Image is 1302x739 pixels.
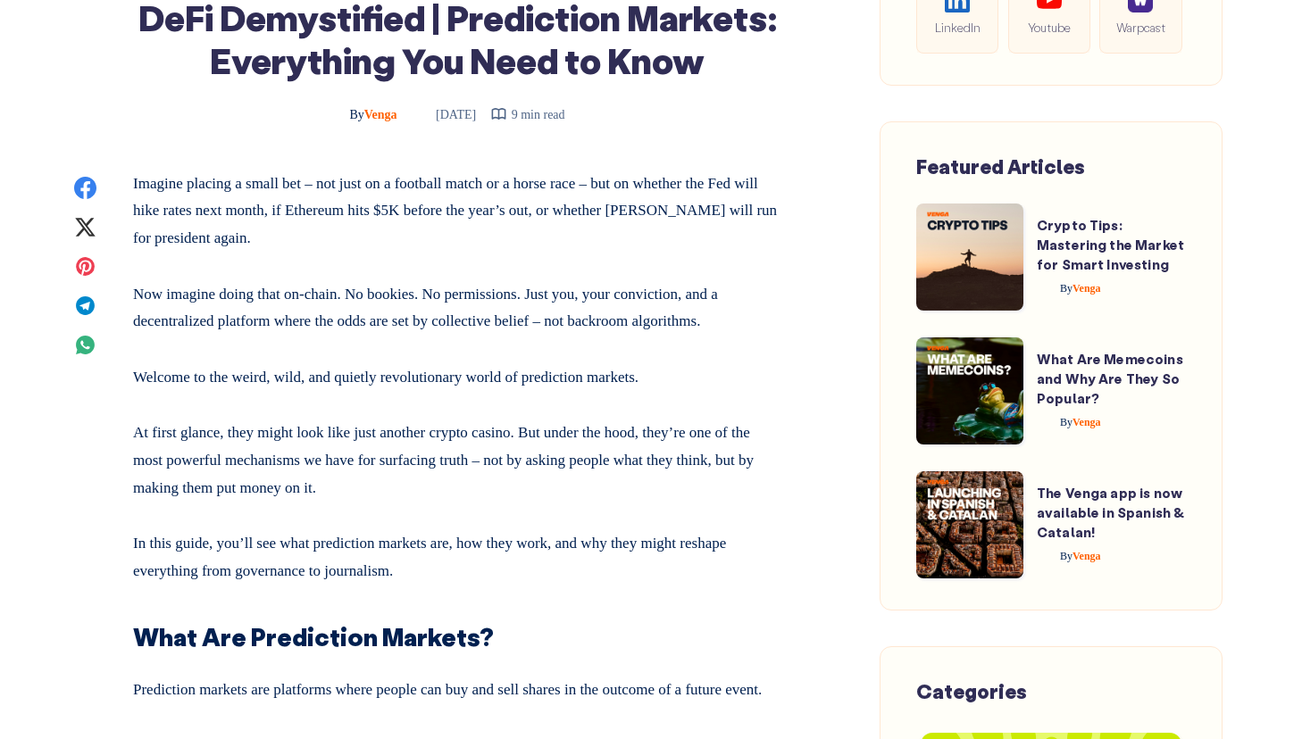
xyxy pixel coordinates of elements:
div: 9 min read [490,104,565,126]
span: LinkedIn [931,17,984,37]
p: In this guide, you’ll see what prediction markets are, how they work, and why they might reshape ... [133,523,781,585]
span: Categories [916,678,1027,704]
p: Imagine placing a small bet – not just on a football match or a horse race – but on whether the F... [133,170,781,253]
a: The Venga app is now available in Spanish & Catalan! [1037,484,1184,541]
span: Venga [349,108,396,121]
a: ByVenga [1037,416,1101,428]
a: Crypto Tips: Mastering the Market for Smart Investing [1037,216,1184,273]
span: Venga [1060,550,1101,562]
h2: What Are Prediction Markets? [133,606,781,654]
a: What Are Memecoins and Why Are They So Popular? [1037,350,1183,407]
span: By [1060,550,1072,562]
span: Venga [1060,282,1101,295]
p: Prediction markets are platforms where people can buy and sell shares in the outcome of a future ... [133,669,781,704]
span: By [349,108,363,121]
span: Warpcast [1114,17,1167,37]
a: ByVenga [1037,282,1101,295]
span: Venga [1060,416,1101,428]
p: Now imagine doing that on-chain. No bookies. No permissions. Just you, your conviction, and a dec... [133,274,781,336]
span: By [1060,416,1072,428]
span: Featured Articles [916,154,1085,179]
time: [DATE] [411,108,476,121]
a: ByVenga [1037,550,1101,562]
p: At first glance, they might look like just another crypto casino. But under the hood, they’re one... [133,412,781,502]
span: By [1060,282,1072,295]
span: Youtube [1022,17,1076,37]
a: ByVenga [349,108,400,121]
p: Welcome to the weird, wild, and quietly revolutionary world of prediction markets. [133,357,781,392]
